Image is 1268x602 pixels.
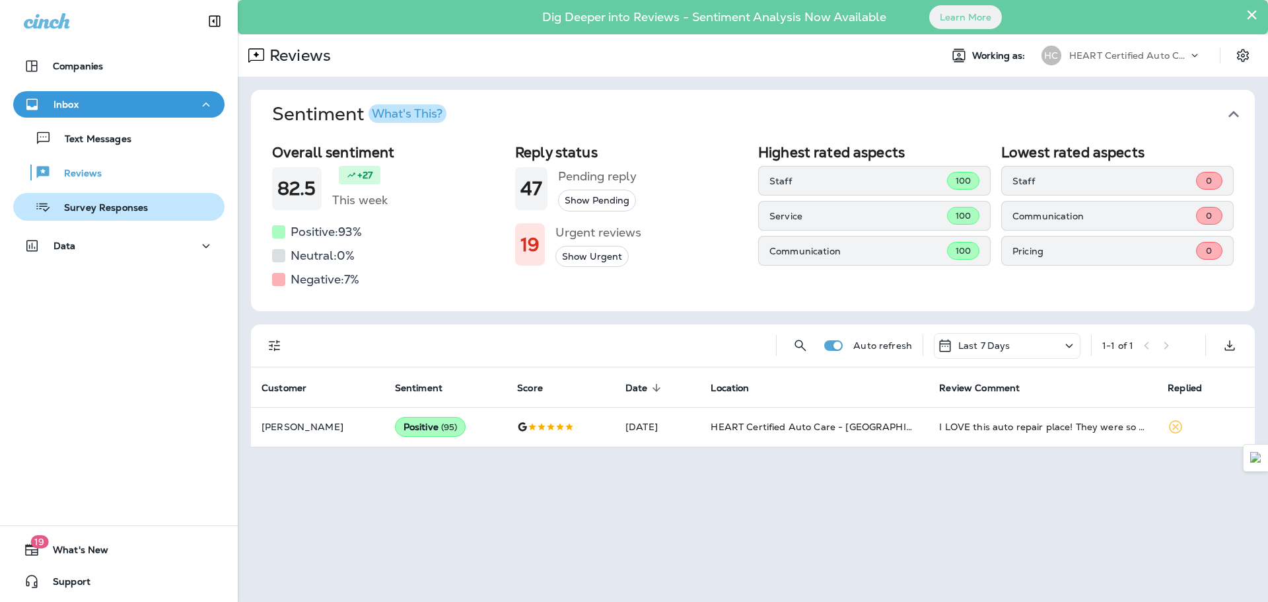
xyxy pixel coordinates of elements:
[272,144,505,161] h2: Overall sentiment
[262,382,324,394] span: Customer
[291,221,362,243] h5: Positive: 93 %
[769,211,947,221] p: Service
[1069,50,1188,61] p: HEART Certified Auto Care
[357,169,372,182] p: +27
[1168,382,1219,394] span: Replied
[1246,4,1258,25] button: Close
[395,383,442,394] span: Sentiment
[1041,46,1061,65] div: HC
[515,144,748,161] h2: Reply status
[369,104,446,123] button: What's This?
[787,332,814,359] button: Search Reviews
[625,383,648,394] span: Date
[520,178,542,200] h1: 47
[40,576,90,592] span: Support
[13,193,225,221] button: Survey Responses
[853,340,912,351] p: Auto refresh
[395,382,460,394] span: Sentiment
[51,202,148,215] p: Survey Responses
[264,46,331,65] p: Reviews
[13,568,225,595] button: Support
[395,417,466,437] div: Positive
[13,537,225,563] button: 19What's New
[53,241,76,251] p: Data
[929,5,1002,29] button: Learn More
[251,139,1255,311] div: SentimentWhat's This?
[1206,210,1212,221] span: 0
[711,383,749,394] span: Location
[939,383,1020,394] span: Review Comment
[956,245,971,256] span: 100
[1216,332,1243,359] button: Export as CSV
[769,246,947,256] p: Communication
[1012,211,1196,221] p: Communication
[517,382,560,394] span: Score
[1206,245,1212,256] span: 0
[262,422,374,432] p: [PERSON_NAME]
[1102,340,1133,351] div: 1 - 1 of 1
[13,124,225,152] button: Text Messages
[13,91,225,118] button: Inbox
[291,245,355,266] h5: Neutral: 0 %
[956,210,971,221] span: 100
[196,8,233,34] button: Collapse Sidebar
[517,383,543,394] span: Score
[262,90,1265,139] button: SentimentWhat's This?
[40,545,108,560] span: What's New
[758,144,991,161] h2: Highest rated aspects
[711,382,766,394] span: Location
[13,233,225,259] button: Data
[291,269,359,290] h5: Negative: 7 %
[1206,175,1212,186] span: 0
[769,176,947,186] p: Staff
[615,407,700,447] td: [DATE]
[262,383,306,394] span: Customer
[30,535,48,548] span: 19
[372,108,442,120] div: What's This?
[1012,176,1196,186] p: Staff
[958,340,1010,351] p: Last 7 Days
[625,382,665,394] span: Date
[1012,246,1196,256] p: Pricing
[272,103,446,126] h1: Sentiment
[520,234,540,256] h1: 19
[972,50,1028,61] span: Working as:
[13,53,225,79] button: Companies
[51,168,102,180] p: Reviews
[1231,44,1255,67] button: Settings
[277,178,316,200] h1: 82.5
[939,382,1037,394] span: Review Comment
[558,190,636,211] button: Show Pending
[441,422,458,433] span: ( 95 )
[555,246,629,268] button: Show Urgent
[53,61,103,71] p: Companies
[555,222,641,243] h5: Urgent reviews
[1001,144,1234,161] h2: Lowest rated aspects
[1250,452,1262,464] img: Detect Auto
[262,332,288,359] button: Filters
[52,133,131,146] p: Text Messages
[53,99,79,110] p: Inbox
[939,420,1146,433] div: I LOVE this auto repair place! They were so nice and fixed my car in one day! In fact, I am 74 ye...
[13,159,225,186] button: Reviews
[711,421,948,433] span: HEART Certified Auto Care - [GEOGRAPHIC_DATA]
[558,166,637,187] h5: Pending reply
[956,175,971,186] span: 100
[332,190,388,211] h5: This week
[504,15,925,19] p: Dig Deeper into Reviews - Sentiment Analysis Now Available
[1168,383,1202,394] span: Replied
